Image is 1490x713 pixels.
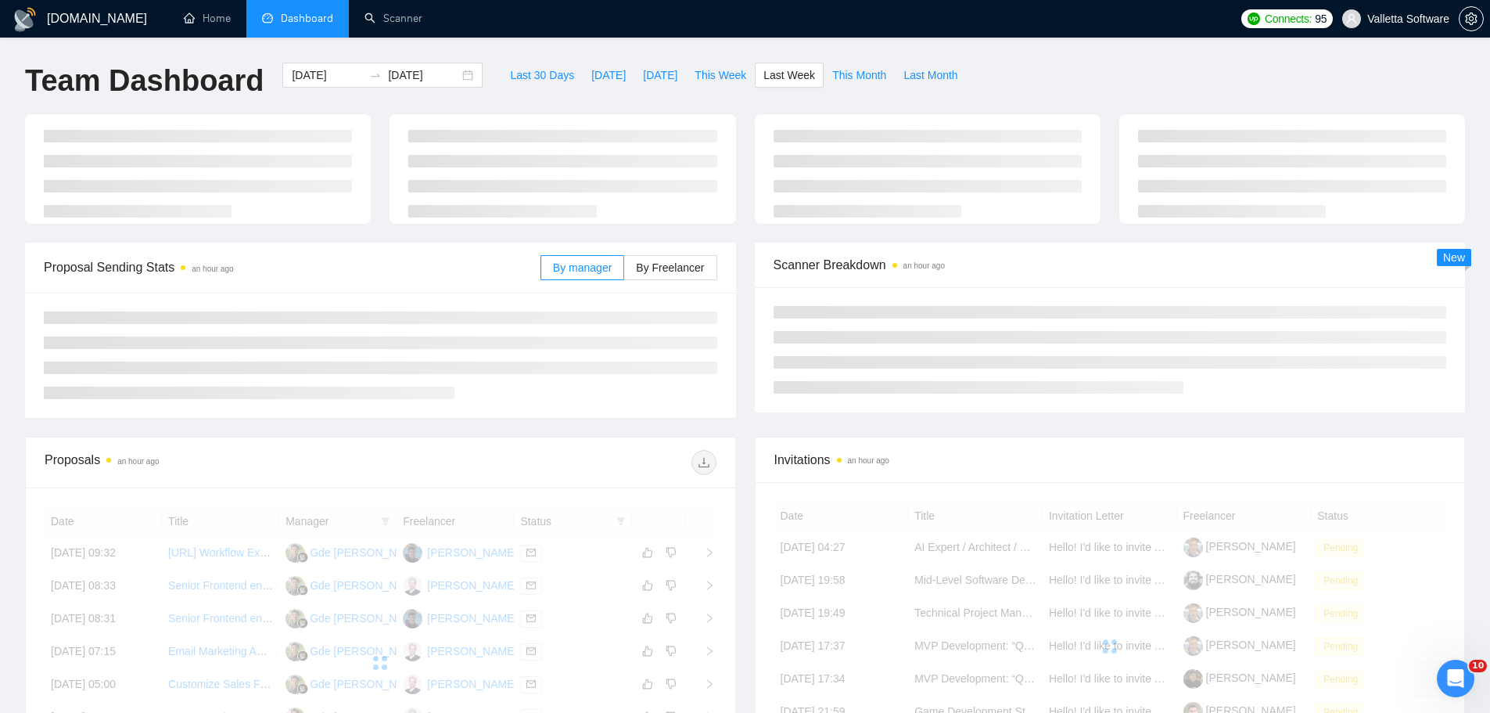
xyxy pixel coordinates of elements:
span: Proposal Sending Stats [44,257,540,277]
span: Last Week [763,67,815,84]
span: [DATE] [643,67,677,84]
a: setting [1459,13,1484,25]
span: By Freelancer [636,261,704,274]
button: [DATE] [634,63,686,88]
span: Last 30 Days [510,67,574,84]
span: [DATE] [591,67,626,84]
span: Scanner Breakdown [774,255,1447,275]
button: Last 30 Days [501,63,583,88]
button: Last Week [755,63,824,88]
button: This Month [824,63,895,88]
time: an hour ago [192,265,233,273]
span: Invitations [774,450,1446,470]
span: This Month [832,67,886,84]
span: 95 [1315,10,1327,27]
span: By manager [553,261,612,274]
time: an hour ago [117,457,159,466]
button: setting [1459,6,1484,31]
img: logo [13,7,38,32]
span: This Week [695,67,746,84]
span: user [1346,13,1357,24]
time: an hour ago [903,261,945,270]
span: 10 [1469,660,1487,672]
button: Last Month [895,63,966,88]
span: setting [1459,13,1483,25]
div: Proposals [45,450,380,475]
a: homeHome [184,12,231,25]
span: swap-right [369,69,382,81]
input: End date [388,67,459,84]
button: This Week [686,63,755,88]
span: Last Month [903,67,957,84]
span: to [369,69,382,81]
input: Start date [292,67,363,84]
time: an hour ago [848,456,889,465]
span: dashboard [262,13,273,23]
h1: Team Dashboard [25,63,264,99]
span: Dashboard [281,12,333,25]
img: upwork-logo.png [1248,13,1260,25]
iframe: Intercom live chat [1437,660,1474,697]
button: [DATE] [583,63,634,88]
span: Connects: [1265,10,1312,27]
a: searchScanner [364,12,422,25]
span: New [1443,251,1465,264]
